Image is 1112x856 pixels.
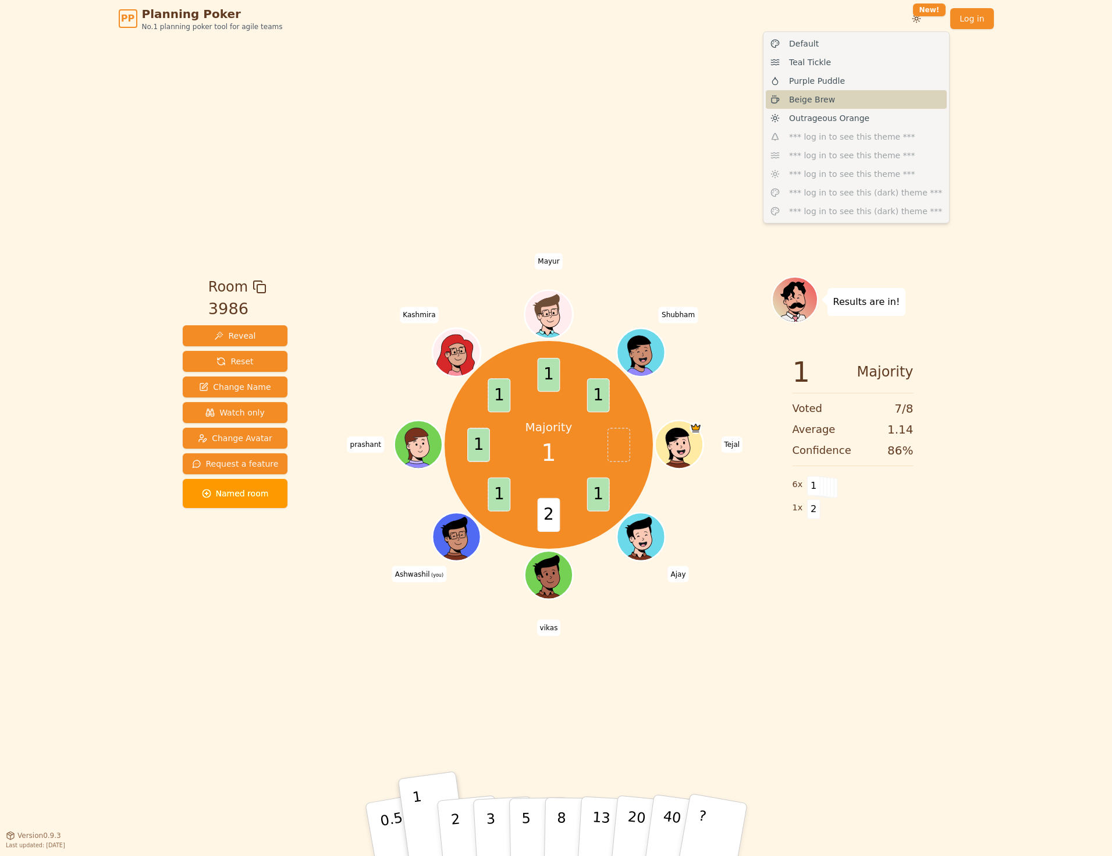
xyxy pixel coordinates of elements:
[789,112,869,124] span: Outrageous Orange
[789,94,835,105] span: Beige Brew
[789,75,845,87] span: Purple Puddle
[789,38,819,49] span: Default
[411,788,429,852] p: 1
[789,56,831,68] span: Teal Tickle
